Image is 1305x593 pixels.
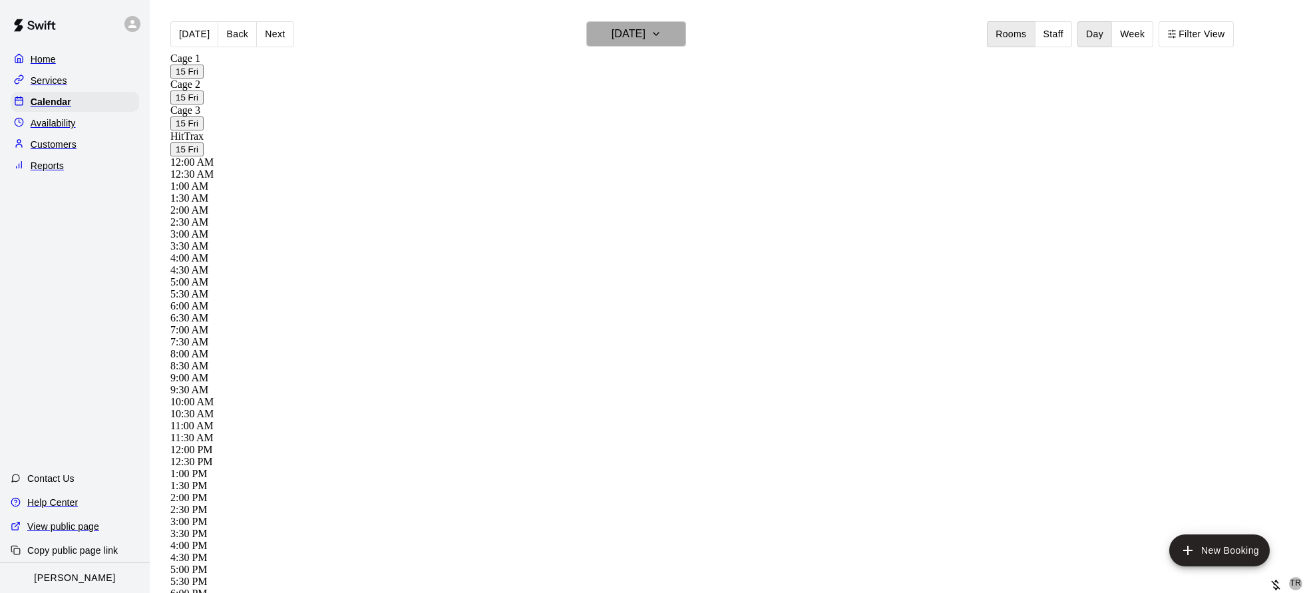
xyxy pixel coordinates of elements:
button: Staff [1035,21,1073,47]
button: 15 Fri [170,91,204,104]
span: 2:30 PM [170,504,208,515]
a: Availability [11,113,139,133]
a: Home [11,49,139,69]
span: 8:00 AM [170,348,208,359]
span: 12:30 AM [170,168,214,180]
span: 3:00 AM [170,228,208,240]
p: Reports [31,159,64,172]
button: 15 Fri [170,116,204,130]
span: 3:30 PM [170,528,208,539]
div: Cage 3 [170,104,1234,116]
span: 2:30 AM [170,216,208,228]
a: Customers [11,134,139,154]
span: 3:30 AM [170,240,208,252]
span: 6:00 AM [170,300,208,311]
p: Availability [31,116,76,130]
button: 15 Fri [170,142,204,156]
span: 10:00 AM [170,396,214,407]
span: 5:30 PM [170,576,208,587]
p: View public page [27,520,99,533]
span: 7:00 AM [170,324,208,335]
span: 15 Fri [176,118,198,128]
span: 8:30 AM [170,360,208,371]
button: Week [1111,21,1153,47]
span: 4:30 PM [170,552,208,563]
p: Customers [31,138,77,151]
button: Next [256,21,293,47]
span: 15 Fri [176,144,198,154]
div: Cage 2 [170,79,1234,91]
button: Back [218,21,257,47]
span: 2:00 PM [170,492,208,503]
p: Copy public page link [27,544,118,557]
span: 10:30 AM [170,408,214,419]
span: 12:00 PM [170,444,213,455]
span: 7:30 AM [170,336,208,347]
span: 12:30 PM [170,456,213,467]
a: Calendar [11,92,139,112]
p: Services [31,74,67,87]
span: 1:30 AM [170,192,208,204]
span: 1:00 AM [170,180,208,192]
span: 5:00 AM [170,276,208,288]
button: Filter View [1159,21,1233,47]
p: [PERSON_NAME] [34,571,115,585]
span: 1:00 PM [170,468,208,479]
span: 9:30 AM [170,384,208,395]
h6: [DATE] [612,25,646,43]
button: Day [1077,21,1112,47]
button: [DATE] [586,21,686,47]
div: Cage 1 [170,53,1234,65]
span: 4:30 AM [170,264,208,276]
span: 1:30 PM [170,480,208,491]
p: Help Center [27,496,78,509]
p: Home [31,53,56,66]
div: HitTrax [170,130,1234,142]
button: Rooms [987,21,1035,47]
button: [DATE] [170,21,218,47]
a: Services [11,71,139,91]
span: 15 Fri [176,67,198,77]
span: 5:30 AM [170,288,208,299]
button: add [1169,534,1270,566]
span: 4:00 PM [170,540,208,551]
button: 15 Fri [170,65,204,79]
p: Calendar [31,95,71,108]
span: 11:00 AM [170,420,214,431]
span: 11:30 AM [170,432,214,443]
span: 5:00 PM [170,564,208,575]
span: 9:00 AM [170,372,208,383]
a: Reports [11,156,139,176]
span: 2:00 AM [170,204,208,216]
span: 3:00 PM [170,516,208,527]
span: 15 Fri [176,93,198,102]
span: 12:00 AM [170,156,214,168]
span: 4:00 AM [170,252,208,264]
span: 6:30 AM [170,312,208,323]
p: Contact Us [27,472,75,485]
